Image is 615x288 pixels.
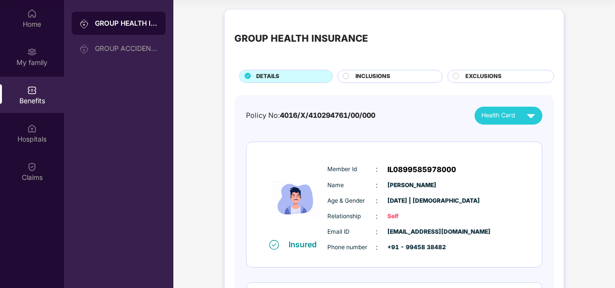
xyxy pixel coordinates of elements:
img: svg+xml;base64,PHN2ZyB4bWxucz0iaHR0cDovL3d3dy53My5vcmcvMjAwMC9zdmciIHZpZXdCb3g9IjAgMCAyNCAyNCIgd2... [523,107,539,124]
span: EXCLUSIONS [465,72,502,81]
span: Member Id [327,165,376,174]
img: svg+xml;base64,PHN2ZyBpZD0iSG9zcGl0YWxzIiB4bWxucz0iaHR0cDovL3d3dy53My5vcmcvMjAwMC9zdmciIHdpZHRoPS... [27,124,37,133]
div: GROUP HEALTH INSURANCE [234,31,368,46]
span: IL0899585978000 [387,164,456,176]
img: svg+xml;base64,PHN2ZyBpZD0iSG9tZSIgeG1sbnM9Imh0dHA6Ly93d3cudzMub3JnLzIwMDAvc3ZnIiB3aWR0aD0iMjAiIG... [27,9,37,18]
span: DETAILS [256,72,279,81]
div: Insured [289,240,323,249]
div: Policy No: [246,110,375,121]
img: svg+xml;base64,PHN2ZyB3aWR0aD0iMjAiIGhlaWdodD0iMjAiIHZpZXdCb3g9IjAgMCAyMCAyMCIgZmlsbD0ibm9uZSIgeG... [79,44,89,54]
img: svg+xml;base64,PHN2ZyB4bWxucz0iaHR0cDovL3d3dy53My5vcmcvMjAwMC9zdmciIHdpZHRoPSIxNiIgaGVpZ2h0PSIxNi... [269,240,279,250]
img: icon [267,159,325,239]
img: svg+xml;base64,PHN2ZyBpZD0iQmVuZWZpdHMiIHhtbG5zPSJodHRwOi8vd3d3LnczLm9yZy8yMDAwL3N2ZyIgd2lkdGg9Ij... [27,85,37,95]
span: [EMAIL_ADDRESS][DOMAIN_NAME] [387,227,436,237]
span: : [376,180,378,191]
div: GROUP ACCIDENTAL INSURANCE [95,45,158,52]
span: Age & Gender [327,196,376,206]
span: Email ID [327,227,376,237]
span: Name [327,181,376,190]
div: GROUP HEALTH INSURANCE [95,18,158,28]
span: Self [387,212,436,221]
span: INCLUSIONS [355,72,390,81]
img: svg+xml;base64,PHN2ZyBpZD0iQ2xhaW0iIHhtbG5zPSJodHRwOi8vd3d3LnczLm9yZy8yMDAwL3N2ZyIgd2lkdGg9IjIwIi... [27,162,37,172]
button: Health Card [475,107,542,125]
span: [DATE] | [DEMOGRAPHIC_DATA] [387,196,436,206]
span: 4016/X/410294761/00/000 [280,111,375,119]
img: svg+xml;base64,PHN2ZyB3aWR0aD0iMjAiIGhlaWdodD0iMjAiIHZpZXdCb3g9IjAgMCAyMCAyMCIgZmlsbD0ibm9uZSIgeG... [27,47,37,57]
span: : [376,195,378,206]
span: +91 - 99458 38482 [387,243,436,252]
img: svg+xml;base64,PHN2ZyB3aWR0aD0iMjAiIGhlaWdodD0iMjAiIHZpZXdCb3g9IjAgMCAyMCAyMCIgZmlsbD0ibm9uZSIgeG... [79,19,89,29]
span: : [376,242,378,253]
span: : [376,226,378,237]
span: Phone number [327,243,376,252]
span: Health Card [481,111,515,120]
span: [PERSON_NAME] [387,181,436,190]
span: Relationship [327,212,376,221]
span: : [376,164,378,175]
span: : [376,211,378,222]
